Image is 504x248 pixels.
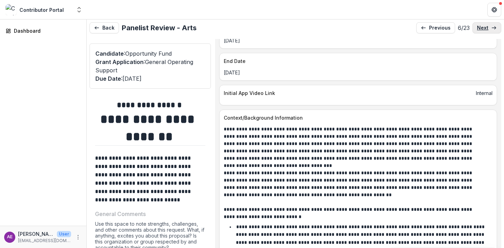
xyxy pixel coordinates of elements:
[429,25,451,31] p: previous
[95,50,124,57] span: Candidate
[224,89,473,97] p: Initial App Video Link
[74,233,82,241] button: More
[95,49,205,58] p: : Opportunity Fund
[95,58,205,74] p: : General Operating Support
[89,22,119,33] button: Back
[487,3,501,17] button: Get Help
[95,58,144,65] span: Grant Application
[19,6,64,14] div: Contributor Portal
[458,24,470,32] p: 6 / 23
[18,238,71,244] p: [EMAIL_ADDRESS][DOMAIN_NAME]
[477,25,488,31] p: next
[95,210,146,218] p: General Comments
[57,231,71,237] p: User
[74,3,84,17] button: Open entity switcher
[14,27,78,34] div: Dashboard
[224,114,490,121] p: Context/Background Information
[95,74,205,83] p: : [DATE]
[224,37,493,44] p: [DATE]
[224,57,490,65] p: End Date
[416,22,455,33] a: previous
[122,24,197,32] h2: Panelist Review - Arts
[472,22,501,33] a: next
[6,4,17,15] img: Contributor Portal
[476,89,493,97] span: Internal
[3,25,84,37] a: Dashboard
[95,75,121,82] span: Due Date
[7,235,12,239] div: Anna Elder
[18,230,54,238] p: [PERSON_NAME]
[224,69,493,76] p: [DATE]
